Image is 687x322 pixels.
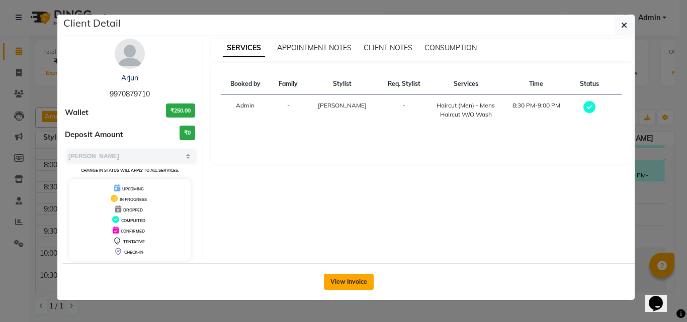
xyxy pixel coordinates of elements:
[501,95,572,126] td: 8:30 PM-9:00 PM
[123,207,143,212] span: DROPPED
[120,197,147,202] span: IN PROGRESS
[424,43,477,52] span: CONSUMPTION
[121,218,145,223] span: COMPLETED
[121,73,138,82] a: Arjun
[277,43,352,52] span: APPOINTMENT NOTES
[124,250,143,255] span: CHECK-IN
[65,129,123,141] span: Deposit Amount
[81,168,179,173] small: Change in status will apply to all services.
[324,274,374,290] button: View Invoice
[364,43,412,52] span: CLIENT NOTES
[645,282,677,312] iframe: chat widget
[115,39,145,69] img: avatar
[110,89,150,98] span: 9970879710
[63,16,121,31] h5: Client Detail
[571,73,608,95] th: Status
[221,73,270,95] th: Booked by
[378,73,431,95] th: Req. Stylist
[437,101,495,119] div: Haircut (Men) - Mens Haircut W/O Wash
[501,73,572,95] th: Time
[270,95,307,126] td: -
[180,126,195,140] h3: ₹0
[431,73,501,95] th: Services
[270,73,307,95] th: Family
[166,103,195,118] h3: ₹250.00
[65,107,89,119] span: Wallet
[307,73,378,95] th: Stylist
[121,229,145,234] span: CONFIRMED
[378,95,431,126] td: -
[122,186,144,191] span: UPCOMING
[318,101,367,109] span: [PERSON_NAME]
[221,95,270,126] td: Admin
[223,39,265,57] span: SERVICES
[123,239,145,244] span: TENTATIVE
